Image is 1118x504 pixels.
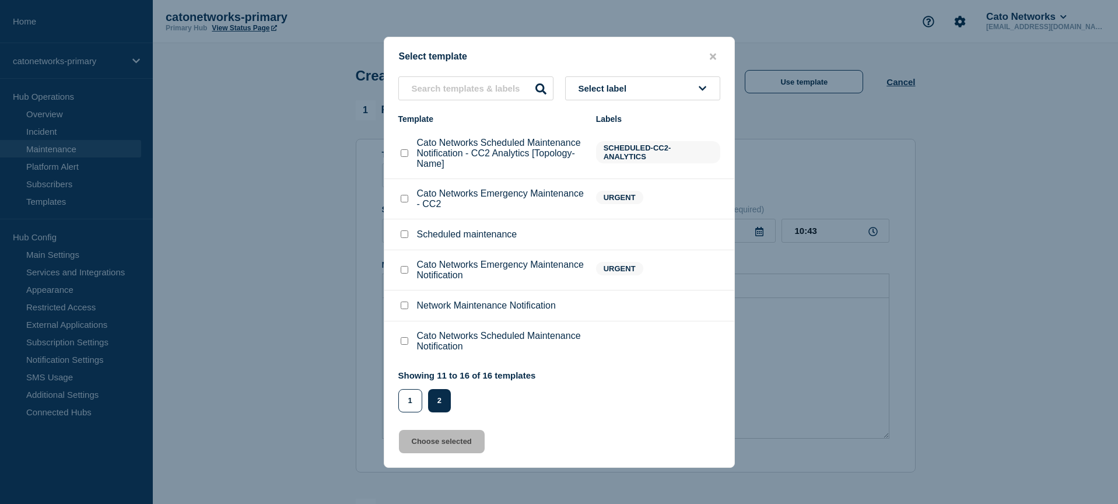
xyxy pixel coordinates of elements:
[579,83,632,93] span: Select label
[596,191,643,204] span: URGENT
[417,138,584,169] p: Cato Networks Scheduled Maintenance Notification - CC2 Analytics [Topology-Name]
[417,331,584,352] p: Cato Networks Scheduled Maintenance Notification
[398,76,553,100] input: Search templates & labels
[428,389,451,412] button: 2
[384,51,734,62] div: Select template
[596,114,720,124] div: Labels
[417,300,556,311] p: Network Maintenance Notification
[706,51,720,62] button: close button
[398,370,536,380] p: Showing 11 to 16 of 16 templates
[401,302,408,309] input: Network Maintenance Notification checkbox
[417,229,517,240] p: Scheduled maintenance
[399,430,485,453] button: Choose selected
[417,188,584,209] p: Cato Networks Emergency Maintenance - CC2
[565,76,720,100] button: Select label
[401,195,408,202] input: Cato Networks Emergency Maintenance - CC2 checkbox
[401,266,408,274] input: Cato Networks Emergency Maintenance Notification checkbox
[417,260,584,281] p: Cato Networks Emergency Maintenance Notification
[596,262,643,275] span: URGENT
[401,337,408,345] input: Cato Networks Scheduled Maintenance Notification checkbox
[398,114,584,124] div: Template
[401,230,408,238] input: Scheduled maintenance checkbox
[398,389,422,412] button: 1
[596,141,720,163] span: SCHEDULED-CC2-ANALYTICS
[401,149,408,157] input: Cato Networks Scheduled Maintenance Notification - CC2 Analytics [Topology-Name] checkbox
